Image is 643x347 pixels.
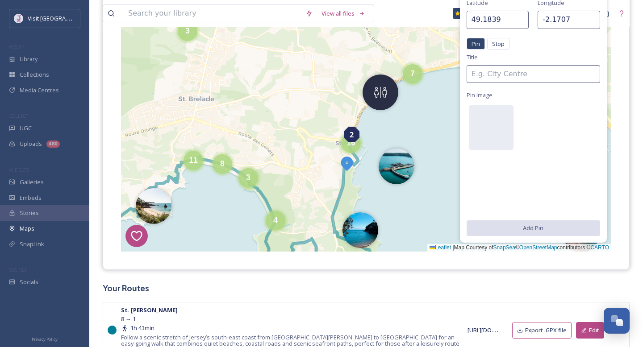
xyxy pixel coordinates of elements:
img: Events-Jersey-Logo.png [14,14,23,23]
span: Library [20,56,38,62]
span: Collections [20,71,49,78]
div: 7 [403,64,422,84]
span: SnapLink [20,241,44,248]
a: CARTO [590,244,609,251]
span: COLLECT [9,112,28,119]
span: Title [467,54,478,61]
span: Stories [20,210,39,216]
span: 11 [189,156,198,165]
img: Marker [339,155,355,171]
div: 3 [178,21,197,41]
div: 4 [266,211,285,231]
span: Uploads [20,140,42,147]
img: Marker [363,74,398,110]
img: Marker [379,149,414,184]
span: Maps [20,225,34,232]
span: Pin Image [467,92,493,99]
span: 4 [273,216,278,225]
div: 480 [46,140,60,148]
div: 3 [238,168,258,188]
button: Export .GPX file [512,322,572,339]
img: Marker [342,212,378,248]
span: Embeds [20,194,42,201]
button: Open Chat [604,308,630,334]
span: Privacy Policy [32,336,58,342]
input: 49.2185 [467,11,529,29]
input: E.g. City Centre [467,65,600,83]
span: UGC [20,125,32,132]
button: Edit [576,322,604,339]
span: 3 [246,173,251,182]
strong: St. [PERSON_NAME] [121,306,178,314]
div: 16 [341,133,361,153]
a: What's New [453,8,497,19]
span: SOCIALS [9,266,27,273]
div: 11 [184,151,203,170]
span: Pin [472,41,480,47]
span: 1h 43min [130,325,154,331]
a: Privacy Policy [32,335,58,343]
span: Media Centres [20,87,59,94]
span: 7 [410,69,415,78]
button: Add Pin [467,220,600,236]
span: | [452,244,454,251]
span: MEDIA [9,43,25,50]
div: 8 [213,154,232,174]
span: 8 → 1 [121,316,136,322]
a: View all files [317,6,369,21]
span: 16 [347,138,355,147]
a: OpenStreetMap [519,244,557,251]
input: Search your library [124,5,301,22]
a: SnapSea [493,244,515,251]
span: WIDGETS [9,166,29,173]
a: Leaflet [430,244,451,251]
span: Stop [492,41,505,47]
a: [URL][DOMAIN_NAME] [468,326,526,334]
span: Socials [20,279,38,285]
div: 2 [344,127,359,142]
span: 2 [350,129,354,140]
input: -2.1420 [538,11,600,29]
span: 8 [220,159,225,168]
h3: Your Routes [103,283,630,293]
img: Marker [136,188,171,224]
span: 3 [185,26,190,35]
span: Visit [GEOGRAPHIC_DATA] [28,14,97,22]
span: Galleries [20,179,44,186]
div: Map Courtesy of © contributors © [427,244,611,252]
